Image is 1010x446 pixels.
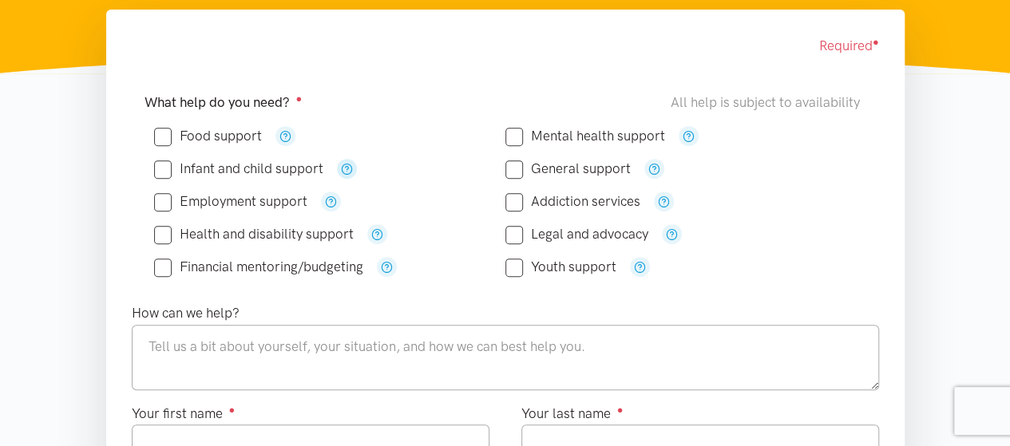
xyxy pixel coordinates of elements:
[229,404,236,416] sup: ●
[154,260,363,274] label: Financial mentoring/budgeting
[154,227,354,241] label: Health and disability support
[617,404,624,416] sup: ●
[154,195,307,208] label: Employment support
[505,227,648,241] label: Legal and advocacy
[132,403,236,424] label: Your first name
[132,302,240,324] label: How can we help?
[505,162,631,176] label: General support
[505,129,665,143] label: Mental health support
[873,36,879,48] sup: ●
[296,93,303,105] sup: ●
[132,35,879,57] div: Required
[154,129,262,143] label: Food support
[145,92,303,113] label: What help do you need?
[521,403,624,424] label: Your last name
[505,195,640,208] label: Addiction services
[154,162,323,176] label: Infant and child support
[671,92,866,113] div: All help is subject to availability
[505,260,616,274] label: Youth support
